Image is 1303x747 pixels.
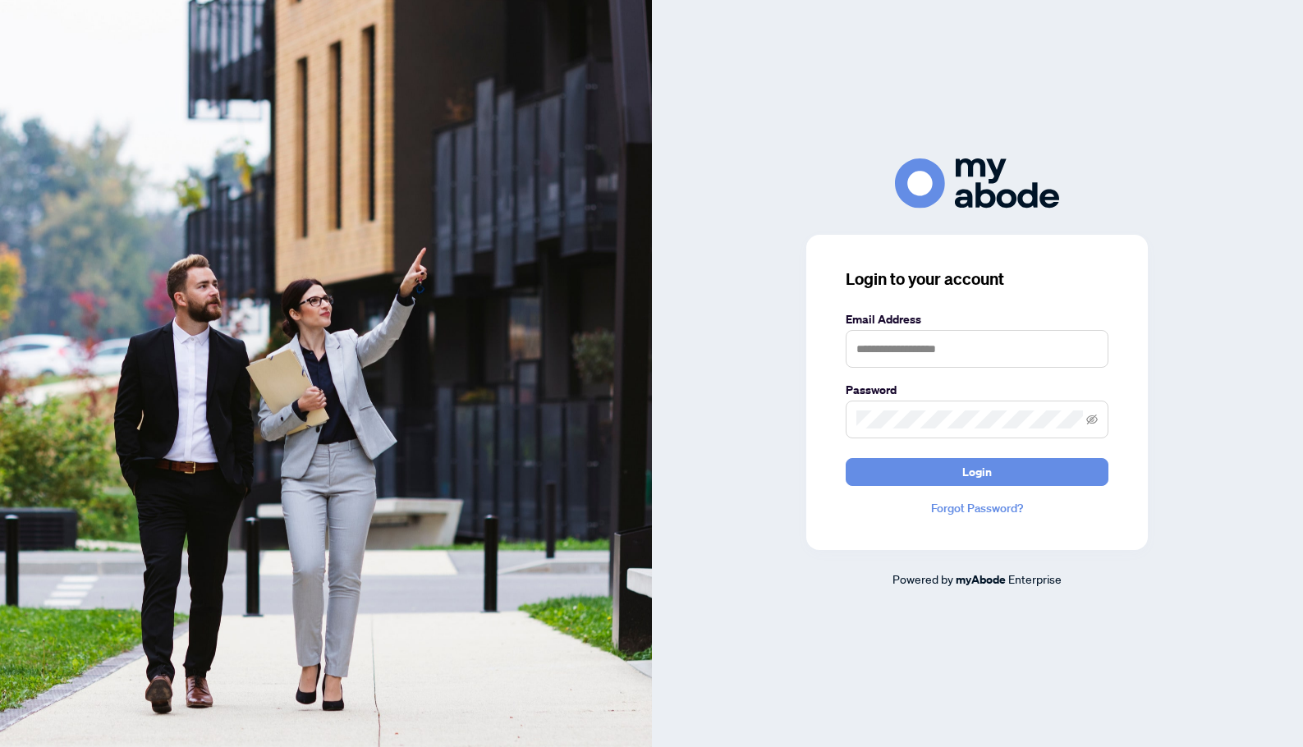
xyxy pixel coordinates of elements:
[846,381,1108,399] label: Password
[962,459,992,485] span: Login
[846,458,1108,486] button: Login
[846,499,1108,517] a: Forgot Password?
[1086,414,1098,425] span: eye-invisible
[846,310,1108,328] label: Email Address
[1008,571,1062,586] span: Enterprise
[846,268,1108,291] h3: Login to your account
[956,571,1006,589] a: myAbode
[892,571,953,586] span: Powered by
[895,158,1059,209] img: ma-logo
